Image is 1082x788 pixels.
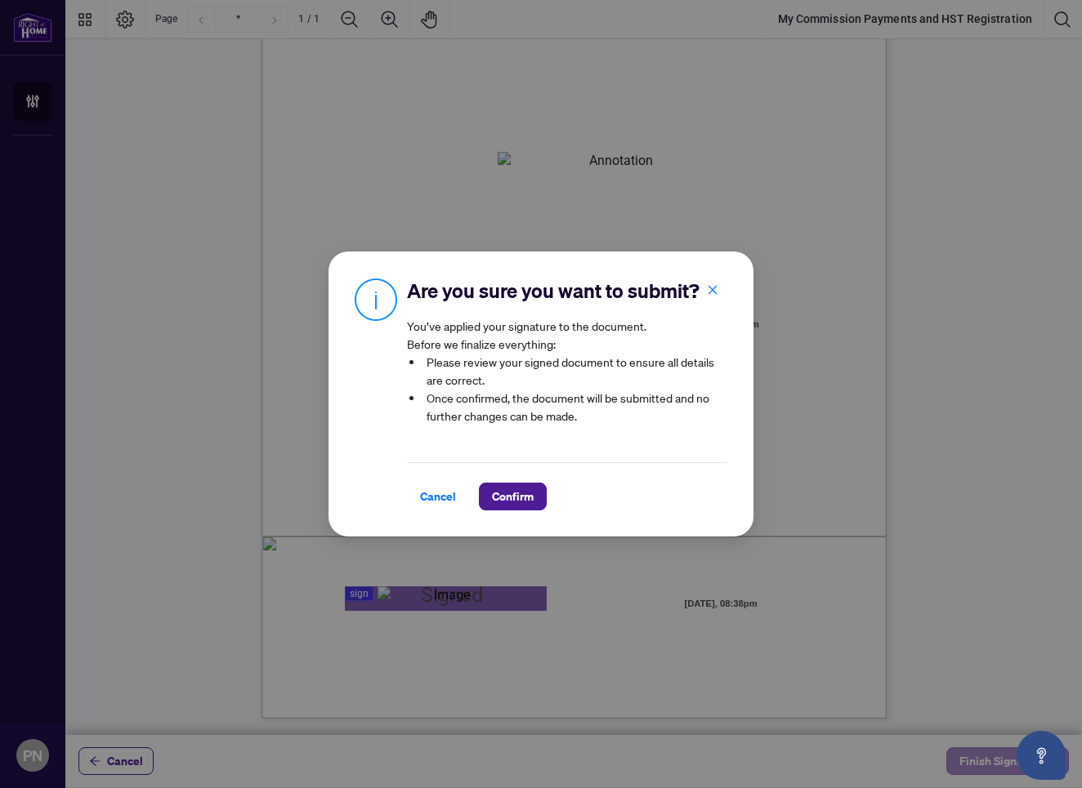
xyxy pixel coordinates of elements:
h2: Are you sure you want to submit? [407,278,727,304]
li: Once confirmed, the document will be submitted and no further changes can be made. [423,389,727,425]
img: Info Icon [355,278,397,321]
button: Open asap [1017,731,1066,780]
span: Cancel [420,483,456,510]
article: You’ve applied your signature to the document. Before we finalize everything: [407,317,727,436]
span: Confirm [492,483,534,510]
li: Please review your signed document to ensure all details are correct. [423,353,727,389]
button: Cancel [407,483,469,510]
button: Confirm [479,483,547,510]
span: close [707,284,718,296]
